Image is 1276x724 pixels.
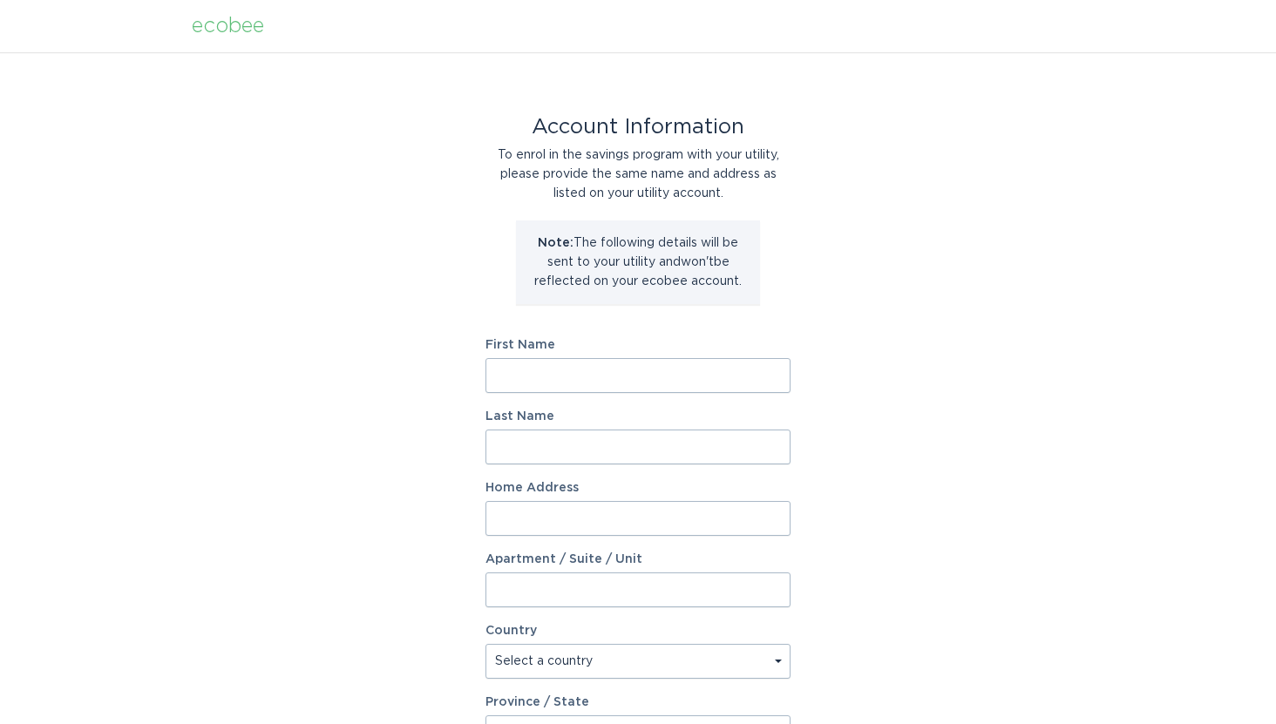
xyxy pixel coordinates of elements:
label: Province / State [485,696,589,708]
p: The following details will be sent to your utility and won't be reflected on your ecobee account. [529,233,747,291]
div: To enrol in the savings program with your utility, please provide the same name and address as li... [485,145,791,203]
label: Last Name [485,410,791,423]
div: Account Information [485,118,791,137]
div: ecobee [192,17,264,36]
label: Home Address [485,482,791,494]
strong: Note: [538,237,574,249]
label: Country [485,625,537,637]
label: First Name [485,339,791,351]
label: Apartment / Suite / Unit [485,553,791,565]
